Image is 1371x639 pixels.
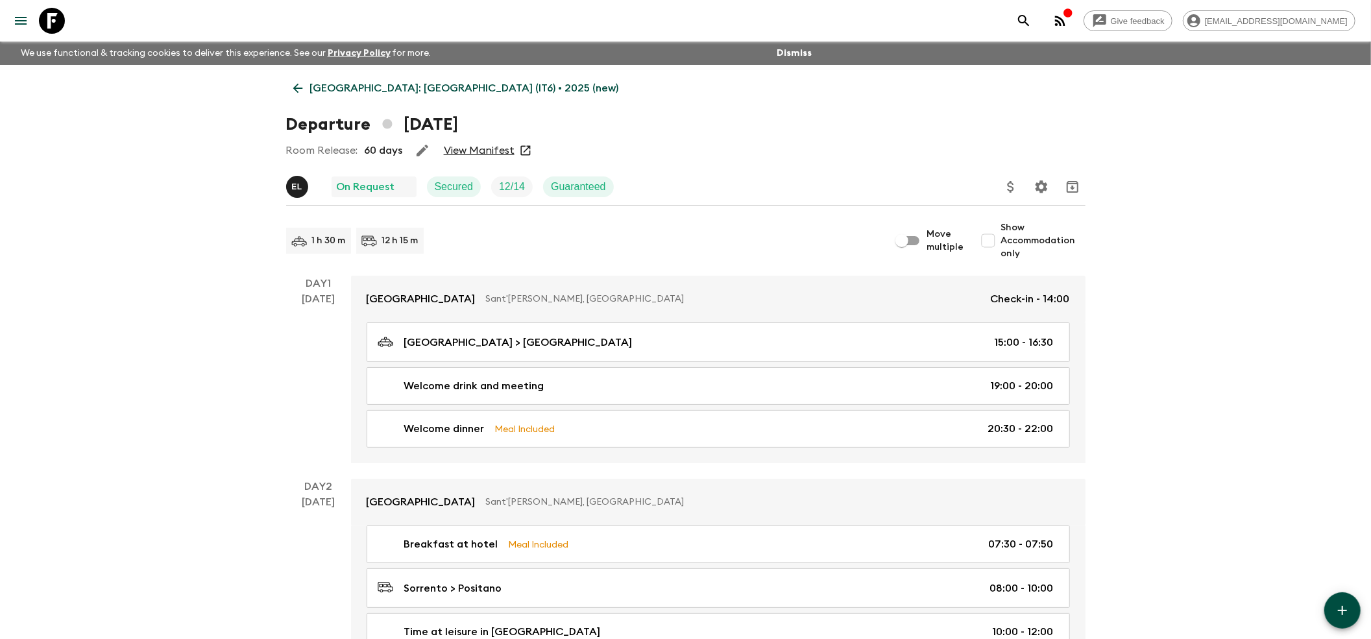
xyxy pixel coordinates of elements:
button: Settings [1028,174,1054,200]
span: [EMAIL_ADDRESS][DOMAIN_NAME] [1198,16,1355,26]
span: Give feedback [1104,16,1172,26]
a: Privacy Policy [328,49,391,58]
button: EL [286,176,311,198]
p: 12 / 14 [499,179,525,195]
div: [EMAIL_ADDRESS][DOMAIN_NAME] [1183,10,1355,31]
a: Give feedback [1084,10,1172,31]
span: Show Accommodation only [1001,221,1086,260]
p: On Request [337,179,395,195]
p: Welcome drink and meeting [404,378,544,394]
p: Meal Included [495,422,555,436]
a: Sorrento > Positano08:00 - 10:00 [367,568,1070,608]
div: Secured [427,176,481,197]
p: 20:30 - 22:00 [988,421,1054,437]
button: Update Price, Early Bird Discount and Costs [998,174,1024,200]
button: Dismiss [773,44,815,62]
div: [DATE] [302,291,335,463]
button: menu [8,8,34,34]
button: search adventures [1011,8,1037,34]
a: [GEOGRAPHIC_DATA]: [GEOGRAPHIC_DATA] (IT6) • 2025 (new) [286,75,626,101]
a: [GEOGRAPHIC_DATA]Sant'[PERSON_NAME], [GEOGRAPHIC_DATA]Check-in - 14:00 [351,276,1086,322]
p: [GEOGRAPHIC_DATA] [367,291,476,307]
p: Welcome dinner [404,421,485,437]
p: Day 2 [286,479,351,494]
p: [GEOGRAPHIC_DATA]: [GEOGRAPHIC_DATA] (IT6) • 2025 (new) [310,80,619,96]
p: Breakfast at hotel [404,537,498,552]
h1: Departure [DATE] [286,112,458,138]
p: [GEOGRAPHIC_DATA] [367,494,476,510]
p: Day 1 [286,276,351,291]
a: [GEOGRAPHIC_DATA] > [GEOGRAPHIC_DATA]15:00 - 16:30 [367,322,1070,362]
p: 60 days [365,143,403,158]
p: Secured [435,179,474,195]
a: View Manifest [444,144,515,157]
p: Sorrento > Positano [404,581,502,596]
p: Sant'[PERSON_NAME], [GEOGRAPHIC_DATA] [486,293,980,306]
button: Archive (Completed, Cancelled or Unsynced Departures only) [1060,174,1086,200]
p: 1 h 30 m [312,234,346,247]
span: Eleonora Longobardi [286,180,311,190]
p: 15:00 - 16:30 [995,335,1054,350]
p: Check-in - 14:00 [991,291,1070,307]
p: We use functional & tracking cookies to deliver this experience. See our for more. [16,42,437,65]
div: Trip Fill [491,176,533,197]
a: Breakfast at hotelMeal Included07:30 - 07:50 [367,525,1070,563]
span: Move multiple [927,228,965,254]
a: Welcome dinnerMeal Included20:30 - 22:00 [367,410,1070,448]
p: 08:00 - 10:00 [990,581,1054,596]
a: [GEOGRAPHIC_DATA]Sant'[PERSON_NAME], [GEOGRAPHIC_DATA] [351,479,1086,525]
p: E L [291,182,302,192]
p: Meal Included [509,537,569,551]
p: Room Release: [286,143,358,158]
p: [GEOGRAPHIC_DATA] > [GEOGRAPHIC_DATA] [404,335,633,350]
a: Welcome drink and meeting19:00 - 20:00 [367,367,1070,405]
p: 12 h 15 m [382,234,419,247]
p: 07:30 - 07:50 [989,537,1054,552]
p: 19:00 - 20:00 [991,378,1054,394]
p: Sant'[PERSON_NAME], [GEOGRAPHIC_DATA] [486,496,1060,509]
p: Guaranteed [551,179,606,195]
